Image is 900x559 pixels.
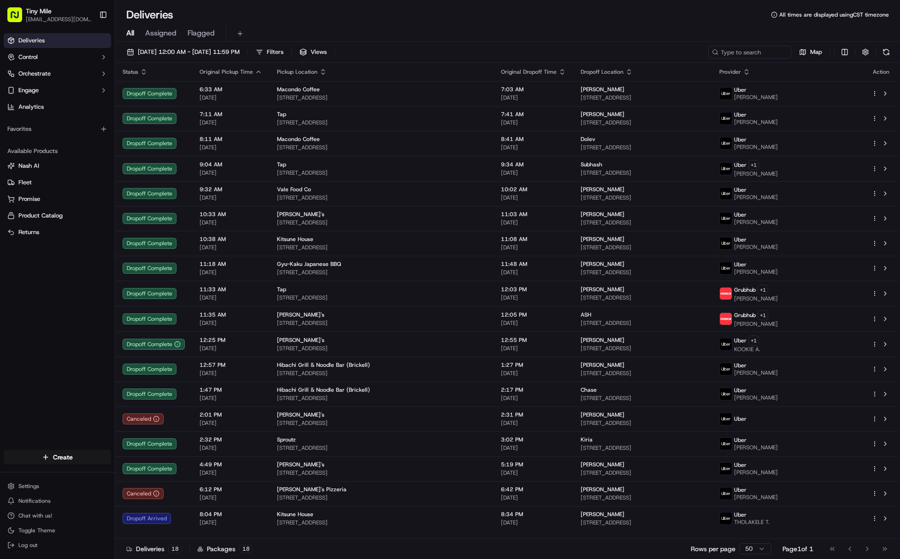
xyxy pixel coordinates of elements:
[123,488,164,499] button: Canceled
[501,370,566,377] span: [DATE]
[4,192,111,206] button: Promise
[758,285,768,295] button: +1
[277,469,486,477] span: [STREET_ADDRESS]
[581,211,624,218] span: [PERSON_NAME]
[734,320,778,328] span: [PERSON_NAME]
[734,186,747,194] span: Uber
[4,480,111,493] button: Settings
[581,219,705,226] span: [STREET_ADDRESS]
[720,188,732,200] img: uber-new-logo.jpeg
[581,394,705,402] span: [STREET_ADDRESS]
[581,94,705,101] span: [STREET_ADDRESS]
[277,494,486,501] span: [STREET_ADDRESS]
[18,228,39,236] span: Returns
[200,144,262,151] span: [DATE]
[581,436,593,443] span: Kiria
[7,195,107,203] a: Promise
[581,494,705,501] span: [STREET_ADDRESS]
[734,268,778,276] span: [PERSON_NAME]
[18,162,39,170] span: Nash AI
[501,94,566,101] span: [DATE]
[200,294,262,301] span: [DATE]
[4,509,111,522] button: Chat with us!
[581,68,624,76] span: Dropoff Location
[734,518,770,526] span: THOLAKELE T.
[501,144,566,151] span: [DATE]
[581,419,705,427] span: [STREET_ADDRESS]
[7,162,107,170] a: Nash AI
[734,486,747,494] span: Uber
[277,345,486,352] span: [STREET_ADDRESS]
[720,388,732,400] img: uber-new-logo.jpeg
[734,362,747,369] span: Uber
[277,169,486,177] span: [STREET_ADDRESS]
[501,86,566,93] span: 7:03 AM
[501,444,566,452] span: [DATE]
[501,461,566,468] span: 5:19 PM
[581,269,705,276] span: [STREET_ADDRESS]
[734,86,747,94] span: Uber
[267,48,283,56] span: Filters
[4,122,111,136] div: Favorites
[200,436,262,443] span: 2:32 PM
[200,68,253,76] span: Original Pickup Time
[239,545,253,553] div: 18
[779,11,889,18] span: All times are displayed using CST timezone
[581,161,602,168] span: Subhash
[18,212,63,220] span: Product Catalog
[581,186,624,193] span: [PERSON_NAME]
[720,363,732,375] img: uber-new-logo.jpeg
[734,118,778,126] span: [PERSON_NAME]
[277,269,486,276] span: [STREET_ADDRESS]
[810,48,822,56] span: Map
[4,524,111,537] button: Toggle Theme
[501,511,566,518] span: 8:34 PM
[123,46,244,59] button: [DATE] 12:00 AM - [DATE] 11:59 PM
[734,444,778,451] span: [PERSON_NAME]
[200,394,262,402] span: [DATE]
[200,86,262,93] span: 6:33 AM
[200,186,262,193] span: 9:32 AM
[581,370,705,377] span: [STREET_ADDRESS]
[277,186,311,193] span: Vale Food Co
[501,119,566,126] span: [DATE]
[720,313,732,325] img: 5e692f75ce7d37001a5d71f1
[501,319,566,327] span: [DATE]
[501,469,566,477] span: [DATE]
[581,345,705,352] span: [STREET_ADDRESS]
[4,33,111,48] a: Deliveries
[720,488,732,500] img: uber-new-logo.jpeg
[277,294,486,301] span: [STREET_ADDRESS]
[501,161,566,168] span: 9:34 AM
[691,544,735,553] p: Rows per page
[26,16,92,23] button: [EMAIL_ADDRESS][DOMAIN_NAME]
[26,6,52,16] span: Tiny Mile
[123,68,138,76] span: Status
[501,186,566,193] span: 10:02 AM
[734,295,778,302] span: [PERSON_NAME]
[581,135,595,143] span: Dolev
[581,469,705,477] span: [STREET_ADDRESS]
[719,68,741,76] span: Provider
[18,483,39,490] span: Settings
[720,237,732,249] img: uber-new-logo.jpeg
[581,444,705,452] span: [STREET_ADDRESS]
[734,337,747,344] span: Uber
[734,286,756,294] span: Grubhub
[200,461,262,468] span: 4:49 PM
[501,194,566,201] span: [DATE]
[277,68,318,76] span: Pickup Location
[880,46,893,59] button: Refresh
[501,219,566,226] span: [DATE]
[734,94,778,101] span: [PERSON_NAME]
[734,261,747,268] span: Uber
[200,211,262,218] span: 10:33 AM
[720,438,732,450] img: uber-new-logo.jpeg
[200,269,262,276] span: [DATE]
[123,339,185,350] button: Dropoff Complete
[501,68,557,76] span: Original Dropoff Time
[581,260,624,268] span: [PERSON_NAME]
[200,319,262,327] span: [DATE]
[18,36,45,45] span: Deliveries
